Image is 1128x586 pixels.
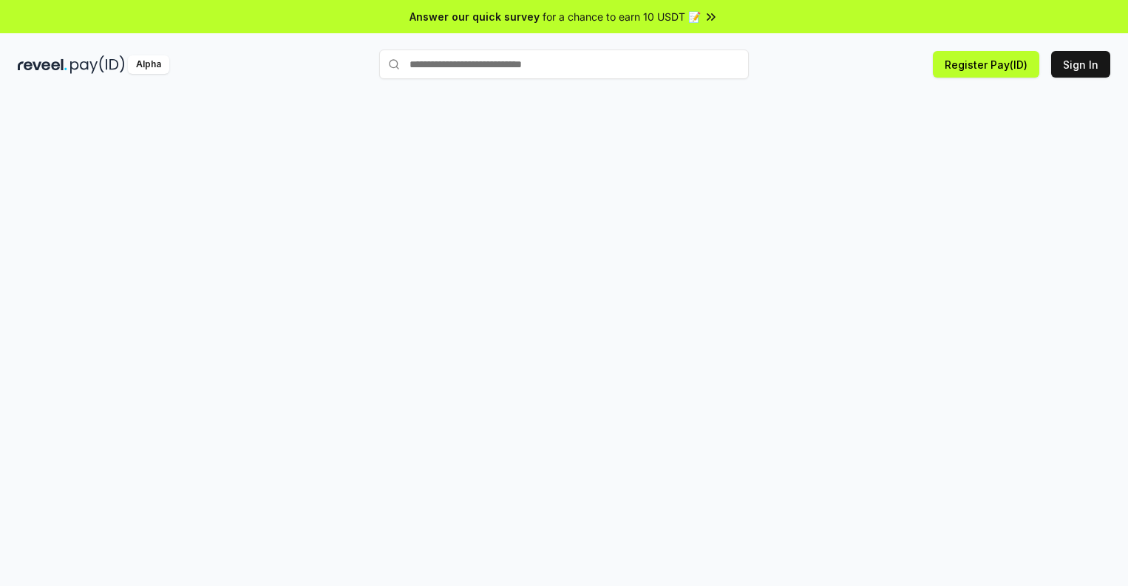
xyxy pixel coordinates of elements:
[128,55,169,74] div: Alpha
[543,9,701,24] span: for a chance to earn 10 USDT 📝
[70,55,125,74] img: pay_id
[933,51,1039,78] button: Register Pay(ID)
[18,55,67,74] img: reveel_dark
[1051,51,1110,78] button: Sign In
[410,9,540,24] span: Answer our quick survey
